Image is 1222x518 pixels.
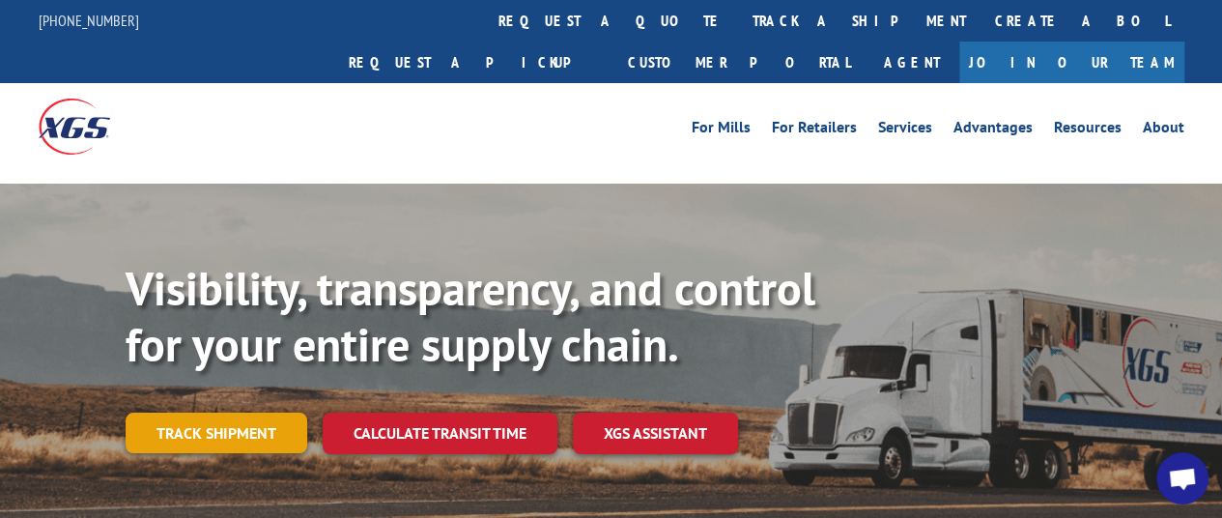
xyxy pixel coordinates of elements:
a: Customer Portal [613,42,865,83]
a: Request a pickup [334,42,613,83]
a: Services [878,120,932,141]
a: Join Our Team [959,42,1184,83]
a: For Retailers [772,120,857,141]
a: Calculate transit time [323,413,557,454]
div: Open chat [1156,452,1208,504]
a: About [1143,120,1184,141]
a: [PHONE_NUMBER] [39,11,139,30]
a: Resources [1054,120,1122,141]
a: Advantages [953,120,1033,141]
a: XGS ASSISTANT [573,413,738,454]
a: Track shipment [126,413,307,453]
a: For Mills [692,120,751,141]
b: Visibility, transparency, and control for your entire supply chain. [126,258,815,374]
a: Agent [865,42,959,83]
